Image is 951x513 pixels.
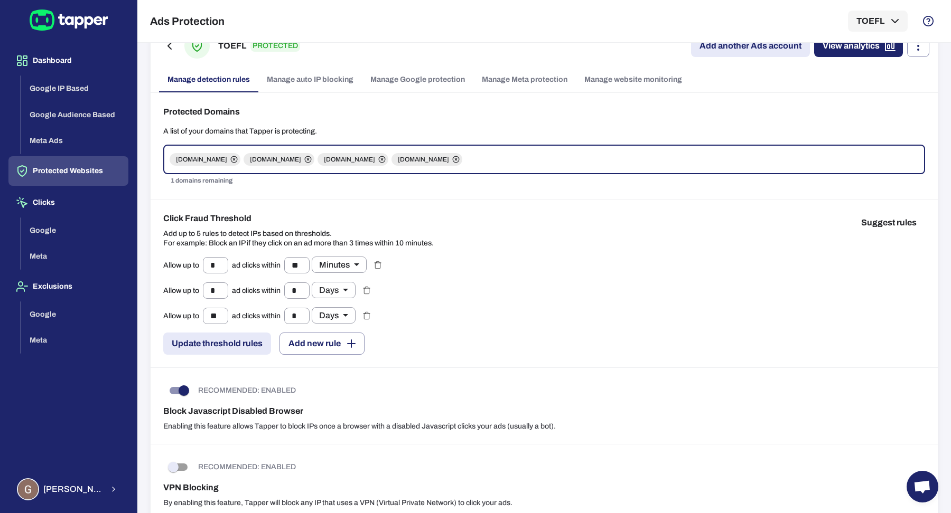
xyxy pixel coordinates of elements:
[159,67,258,92] a: Manage detection rules
[391,155,455,164] span: [DOMAIN_NAME]
[8,281,128,290] a: Exclusions
[691,35,810,57] a: Add another Ads account
[391,153,462,166] div: [DOMAIN_NAME]
[21,335,128,344] a: Meta
[21,83,128,92] a: Google IP Based
[8,272,128,301] button: Exclusions
[21,217,128,244] button: Google
[8,156,128,186] button: Protected Websites
[8,55,128,64] a: Dashboard
[21,243,128,270] button: Meta
[576,67,691,92] a: Manage website monitoring
[171,176,918,186] p: 1 domains remaining
[150,15,225,27] h5: Ads Protection
[312,307,356,324] div: Days
[163,307,356,324] div: Allow up to ad clicks within
[198,386,296,395] p: RECOMMENDED: ENABLED
[8,197,128,206] a: Clicks
[21,251,128,260] a: Meta
[312,256,367,273] div: Minutes
[8,188,128,217] button: Clicks
[163,332,271,355] button: Update threshold rules
[250,40,300,52] p: PROTECTED
[18,479,38,499] img: Guillaume Lebelle
[244,155,307,164] span: [DOMAIN_NAME]
[21,109,128,118] a: Google Audience Based
[163,212,434,225] h6: Click Fraud Threshold
[8,46,128,75] button: Dashboard
[170,153,240,166] div: [DOMAIN_NAME]
[163,256,367,273] div: Allow up to ad clicks within
[8,474,128,505] button: Guillaume Lebelle[PERSON_NAME] Lebelle
[258,67,362,92] a: Manage auto IP blocking
[21,102,128,128] button: Google Audience Based
[907,471,938,502] a: Open chat
[312,282,356,298] div: Days
[21,327,128,354] button: Meta
[21,75,128,102] button: Google IP Based
[362,67,473,92] a: Manage Google protection
[21,309,128,318] a: Google
[318,153,388,166] div: [DOMAIN_NAME]
[279,332,365,355] button: Add new rule
[163,422,925,431] p: Enabling this feature allows Tapper to block IPs once a browser with a disabled Javascript clicks...
[318,155,381,164] span: [DOMAIN_NAME]
[244,153,314,166] div: [DOMAIN_NAME]
[853,212,925,233] button: Suggest rules
[21,128,128,154] button: Meta Ads
[473,67,576,92] a: Manage Meta protection
[218,40,246,52] h6: TOEFL
[163,127,925,136] p: A list of your domains that Tapper is protecting.
[21,225,128,234] a: Google
[163,498,925,508] p: By enabling this feature, Tapper will block any IP that uses a VPN (Virtual Private Network) to c...
[848,11,908,32] button: TOEFL
[163,229,434,248] p: Add up to 5 rules to detect IPs based on thresholds. For example: Block an IP if they click on an...
[170,155,234,164] span: [DOMAIN_NAME]
[21,136,128,145] a: Meta Ads
[43,484,103,495] span: [PERSON_NAME] Lebelle
[163,481,925,494] h6: VPN Blocking
[163,106,925,118] h6: Protected Domains
[163,405,925,417] h6: Block Javascript Disabled Browser
[814,35,903,57] a: View analytics
[198,462,296,472] p: RECOMMENDED: ENABLED
[163,282,356,299] div: Allow up to ad clicks within
[21,301,128,328] button: Google
[8,166,128,175] a: Protected Websites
